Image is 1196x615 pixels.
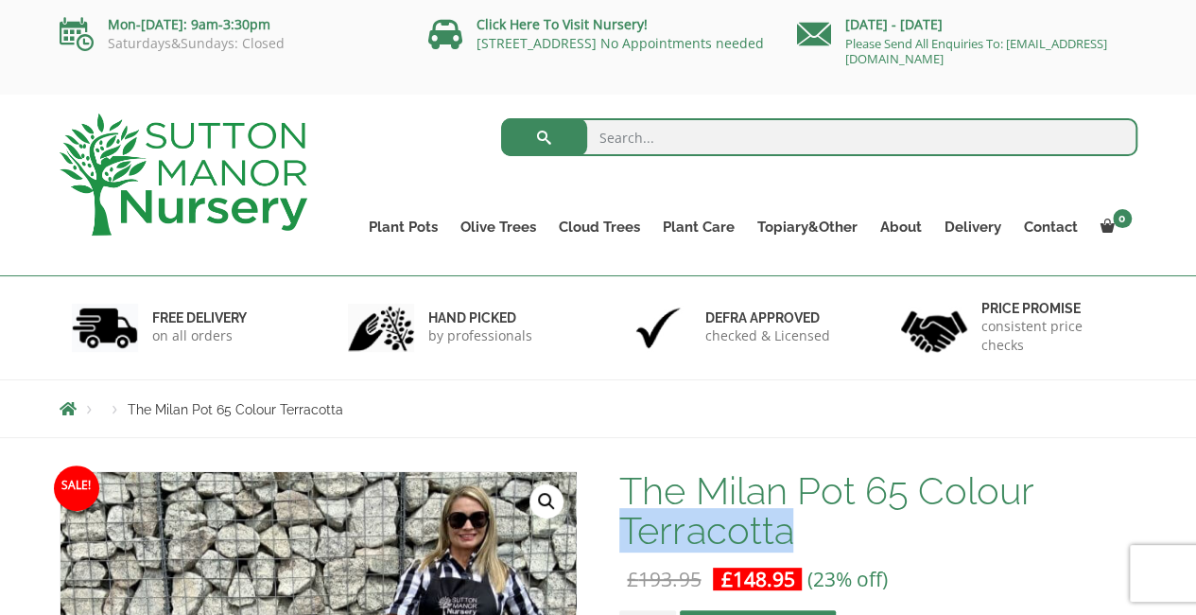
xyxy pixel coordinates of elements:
[128,402,343,417] span: The Milan Pot 65 Colour Terracotta
[845,35,1107,67] a: Please Send All Enquiries To: [EMAIL_ADDRESS][DOMAIN_NAME]
[1089,214,1137,240] a: 0
[152,326,247,345] p: on all orders
[705,326,830,345] p: checked & Licensed
[705,309,830,326] h6: Defra approved
[651,214,746,240] a: Plant Care
[449,214,547,240] a: Olive Trees
[54,466,99,511] span: Sale!
[869,214,933,240] a: About
[797,13,1137,36] p: [DATE] - [DATE]
[428,309,532,326] h6: hand picked
[806,566,887,592] span: (23% off)
[619,471,1136,551] h1: The Milan Pot 65 Colour Terracotta
[501,118,1137,156] input: Search...
[152,309,247,326] h6: FREE DELIVERY
[357,214,449,240] a: Plant Pots
[627,566,701,592] bdi: 193.95
[720,566,732,592] span: £
[933,214,1013,240] a: Delivery
[477,15,648,33] a: Click Here To Visit Nursery!
[529,484,563,518] a: View full-screen image gallery
[60,401,1137,416] nav: Breadcrumbs
[720,566,794,592] bdi: 148.95
[1013,214,1089,240] a: Contact
[348,304,414,352] img: 2.jpg
[477,34,764,52] a: [STREET_ADDRESS] No Appointments needed
[981,300,1125,317] h6: Price promise
[60,13,400,36] p: Mon-[DATE]: 9am-3:30pm
[746,214,869,240] a: Topiary&Other
[428,326,532,345] p: by professionals
[1113,209,1132,228] span: 0
[625,304,691,352] img: 3.jpg
[60,36,400,51] p: Saturdays&Sundays: Closed
[547,214,651,240] a: Cloud Trees
[72,304,138,352] img: 1.jpg
[981,317,1125,355] p: consistent price checks
[901,299,967,357] img: 4.jpg
[627,566,638,592] span: £
[60,114,307,236] img: logo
